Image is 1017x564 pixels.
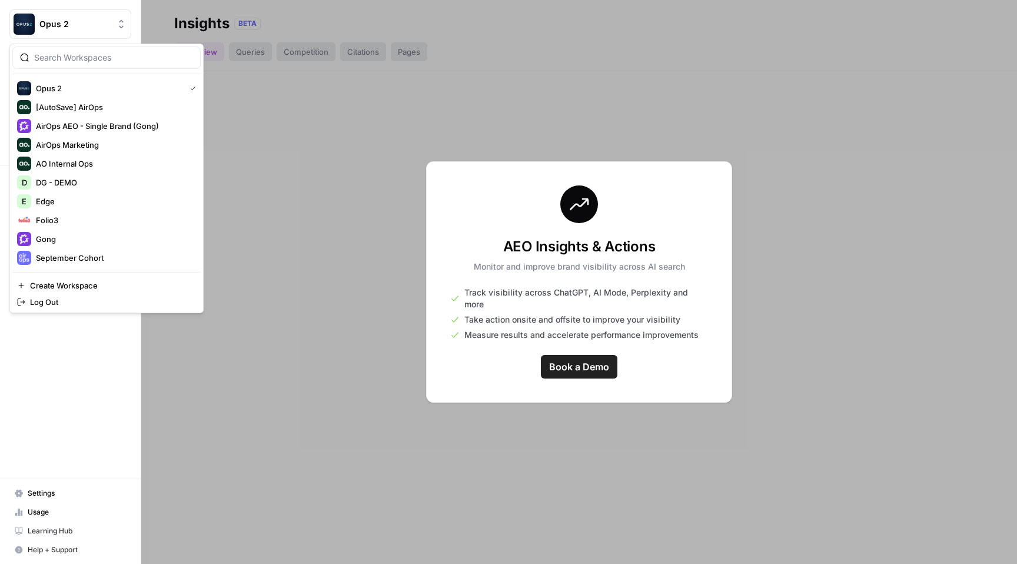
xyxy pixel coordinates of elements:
span: Log Out [30,296,191,308]
span: Settings [28,488,126,499]
span: DG - DEMO [36,177,191,188]
a: Settings [9,484,131,503]
input: Search Workspaces [34,52,193,64]
span: Opus 2 [36,82,181,94]
img: September Cohort Logo [17,251,31,265]
span: AirOps Marketing [36,139,191,151]
span: E [22,195,26,207]
span: Usage [28,507,126,517]
span: Learning Hub [28,526,126,536]
h3: AEO Insights & Actions [474,237,685,256]
span: Help + Support [28,545,126,555]
a: Book a Demo [541,355,617,379]
span: Take action onsite and offsite to improve your visibility [464,314,680,326]
span: D [22,177,27,188]
button: Help + Support [9,540,131,559]
img: AirOps AEO - Single Brand (Gong) Logo [17,119,31,133]
p: Monitor and improve brand visibility across AI search [474,261,685,273]
span: Create Workspace [30,280,191,291]
span: AirOps AEO - Single Brand (Gong) [36,120,191,132]
img: Opus 2 Logo [17,81,31,95]
span: Measure results and accelerate performance improvements [464,329,699,341]
img: Gong Logo [17,232,31,246]
img: AO Internal Ops Logo [17,157,31,171]
img: Folio3 Logo [17,213,31,227]
span: Track visibility across ChatGPT, AI Mode, Perplexity and more [464,287,708,310]
a: Create Workspace [12,277,201,294]
span: Book a Demo [549,360,609,374]
img: Opus 2 Logo [14,14,35,35]
img: [AutoSave] AirOps Logo [17,100,31,114]
span: AO Internal Ops [36,158,191,170]
div: Workspace: Opus 2 [9,44,204,313]
span: Opus 2 [39,18,111,30]
a: Usage [9,503,131,522]
span: Edge [36,195,191,207]
img: AirOps Marketing Logo [17,138,31,152]
a: Log Out [12,294,201,310]
span: [AutoSave] AirOps [36,101,191,113]
span: Folio3 [36,214,191,226]
a: Learning Hub [9,522,131,540]
span: September Cohort [36,252,191,264]
span: Gong [36,233,191,245]
button: Workspace: Opus 2 [9,9,131,39]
